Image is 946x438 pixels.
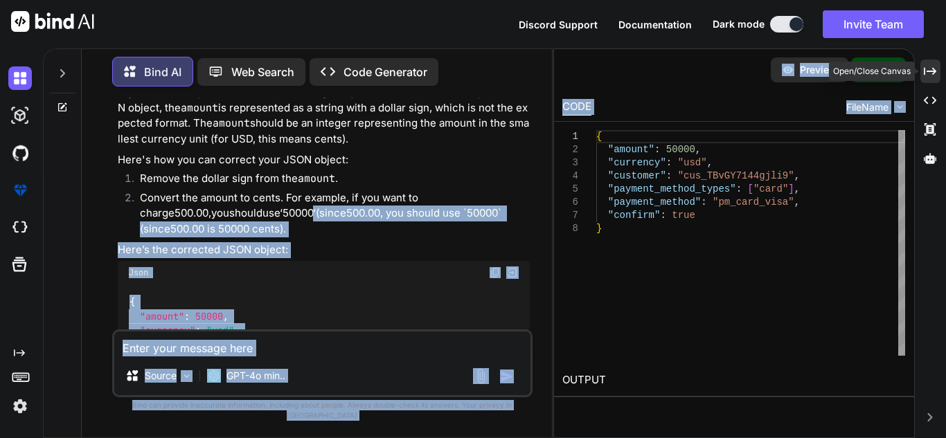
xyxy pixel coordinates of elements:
div: 3 [562,156,578,170]
mi: s [319,206,325,219]
button: Documentation [618,17,692,32]
div: 8 [562,222,578,235]
mo: ( [316,206,319,219]
span: "amount" [140,310,184,322]
p: Bind AI [144,64,181,80]
div: 4 [562,170,578,183]
span: "confirm" [608,210,661,221]
span: : [654,144,660,155]
span: "card" [753,183,788,194]
div: 2 [562,143,578,156]
span: { [130,296,135,309]
mo: , [208,206,211,219]
mi: s [229,206,235,219]
span: : [701,197,706,208]
p: Web Search [231,64,294,80]
span: [ [747,183,753,194]
div: 5 [562,183,578,196]
code: amount [181,101,218,115]
img: Bind AI [11,11,94,32]
mi: e [340,206,346,219]
span: : [660,210,666,221]
img: copy [490,267,501,278]
img: cloudideIcon [8,216,32,239]
span: "pm_card_visa" [713,197,794,208]
span: "cus_TBvGY7144gjli9" [678,170,794,181]
span: Documentation [618,19,692,30]
span: } [596,223,602,234]
img: Open in Browser [506,266,519,279]
span: : [736,183,742,194]
span: "currency" [140,324,195,336]
mi: o [217,206,223,219]
span: "amount" [608,144,654,155]
div: 6 [562,196,578,209]
p: Here's how you can correct your JSON object: [118,152,530,168]
annotation: 500.00, you should use `50000` (since [140,206,504,235]
mi: l [253,206,256,219]
mn: 500.00 [175,206,208,219]
div: 1 [562,130,578,143]
p: GPT-4o min.. [226,369,285,383]
img: chevron down [894,101,906,113]
mi: h [235,206,241,219]
li: Remove the dollar sign from the . [129,171,530,190]
div: 7 [562,209,578,222]
button: Invite Team [823,10,924,38]
span: true [672,210,695,221]
mi: y [211,206,217,219]
span: { [596,131,602,142]
mi: o [241,206,247,219]
span: , [223,310,229,322]
mi: ‘ [280,206,283,219]
span: , [794,183,800,194]
span: 50000 [195,310,223,322]
span: Discord Support [519,19,598,30]
img: darkAi-studio [8,104,32,127]
p: Here’s the corrected JSON object: [118,242,530,258]
span: , [794,197,800,208]
mi: ‘ [313,206,316,219]
mi: u [247,206,253,219]
mi: u [223,206,229,219]
span: "usd" [206,324,234,336]
mi: u [262,206,269,219]
p: The error message you're encountering indicates that the parameter is missing or incorrectly form... [118,69,530,147]
span: : [184,310,190,322]
span: FileName [846,100,889,114]
span: : [666,157,672,168]
mi: i [325,206,328,219]
p: Source [145,369,177,383]
span: Json [129,267,148,278]
span: "customer" [608,170,666,181]
img: GPT-4o mini [207,369,221,383]
mn: 50000 [283,206,313,219]
img: preview [782,64,794,76]
span: , [695,144,701,155]
mi: s [269,206,274,219]
mi: n [328,206,334,219]
code: amount [213,116,250,130]
span: "usd" [678,157,707,168]
span: "currency" [608,157,666,168]
li: Convert the amount to cents. For example, if you want to charge 500.00 is 50000 cents). [129,190,530,237]
mi: c [334,206,340,219]
code: amount [298,172,335,185]
span: : [195,324,201,336]
button: Discord Support [519,17,598,32]
span: : [666,170,672,181]
p: Bind can provide inaccurate information, including about people. Always double-check its answers.... [112,400,533,421]
span: ] [788,183,794,194]
p: Preview [800,63,837,77]
span: Dark mode [713,17,765,31]
img: premium [8,179,32,202]
div: Open/Close Canvas [829,62,915,81]
img: Pick Models [181,370,193,382]
img: settings [8,394,32,418]
mi: d [256,206,262,219]
h2: OUTPUT [554,364,914,396]
span: "payment_method_types" [608,183,736,194]
img: darkChat [8,66,32,90]
span: , [794,170,800,181]
p: Code Generator [343,64,427,80]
